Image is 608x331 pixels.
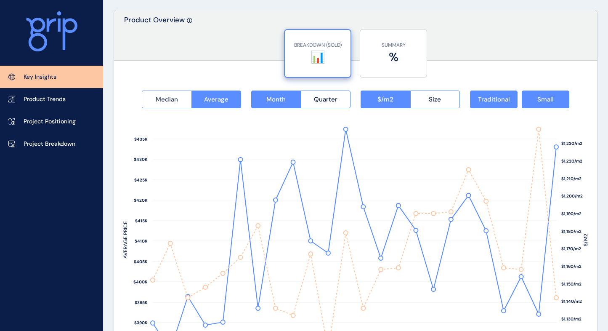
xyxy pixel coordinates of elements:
[561,211,581,216] text: $1,190/m2
[561,281,581,287] text: $1,150/m2
[361,91,410,108] button: $/m2
[561,176,581,182] text: $1,210/m2
[410,91,460,108] button: Size
[142,91,191,108] button: Median
[156,95,178,104] span: Median
[24,73,56,81] p: Key Insights
[561,246,581,251] text: $1,170/m2
[537,95,554,104] span: Small
[429,95,441,104] span: Size
[289,49,346,65] label: 📊
[24,117,76,126] p: Project Positioning
[561,299,582,304] text: $1,140/m2
[561,264,581,269] text: $1,160/m2
[561,158,582,164] text: $1,220/m2
[478,95,510,104] span: Traditional
[364,42,422,49] p: SUMMARY
[266,95,286,104] span: Month
[470,91,518,108] button: Traditional
[24,140,75,148] p: Project Breakdown
[289,42,346,49] p: BREAKDOWN (SOLD)
[561,316,581,322] text: $1,130/m2
[561,229,581,234] text: $1,180/m2
[582,234,589,246] text: $/M2
[24,95,66,104] p: Product Trends
[301,91,351,108] button: Quarter
[561,141,582,146] text: $1,230/m2
[251,91,301,108] button: Month
[364,49,422,65] label: %
[191,91,242,108] button: Average
[204,95,228,104] span: Average
[124,15,185,60] p: Product Overview
[377,95,393,104] span: $/m2
[522,91,569,108] button: Small
[314,95,337,104] span: Quarter
[561,193,583,199] text: $1,200/m2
